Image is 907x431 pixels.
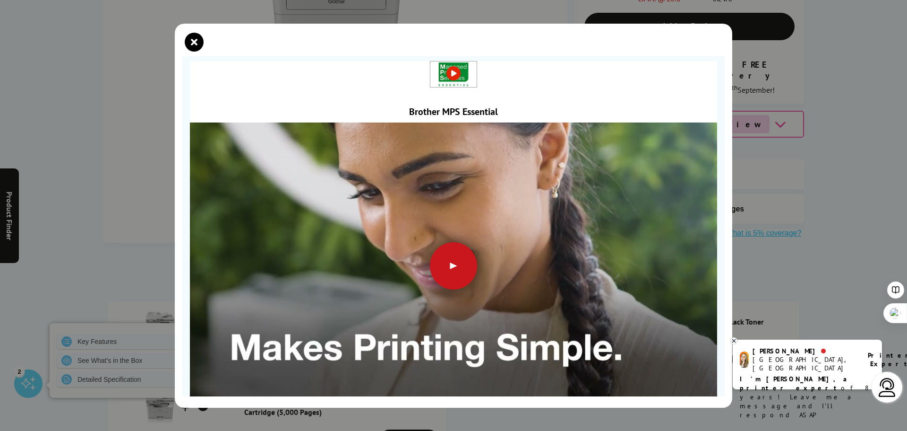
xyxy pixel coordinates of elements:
[187,35,201,49] button: close modal
[753,347,856,355] div: [PERSON_NAME]
[190,106,717,118] div: Brother MPS Essential
[753,355,856,372] div: [GEOGRAPHIC_DATA], [GEOGRAPHIC_DATA]
[740,352,749,368] img: amy-livechat.png
[430,62,477,88] img: Brother MPS Essential
[190,107,717,404] img: Play
[878,378,897,397] img: user-headset-light.svg
[740,375,875,420] p: of 8 years! Leave me a message and I'll respond ASAP
[740,375,850,392] b: I'm [PERSON_NAME], a printer expert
